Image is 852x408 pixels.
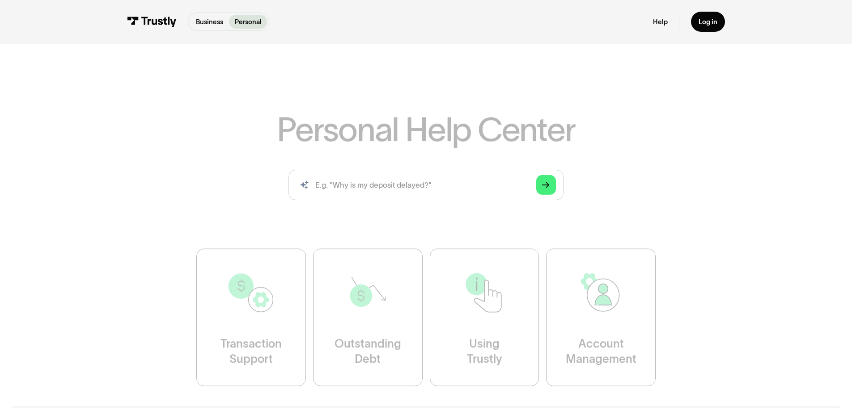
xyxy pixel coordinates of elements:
div: Log in [699,17,717,26]
img: Trustly Logo [127,17,176,27]
div: Account Management [566,337,636,367]
a: Log in [691,12,725,32]
a: Personal [229,15,267,29]
a: Help [653,17,668,26]
a: TransactionSupport [196,249,306,387]
input: search [288,170,564,200]
form: Search [288,170,564,200]
div: Transaction Support [220,337,282,367]
h1: Personal Help Center [277,113,575,146]
a: OutstandingDebt [313,249,423,387]
a: UsingTrustly [430,249,539,387]
p: Personal [235,17,262,27]
div: Outstanding Debt [335,337,401,367]
a: Business [190,15,229,29]
p: Business [196,17,223,27]
div: Using Trustly [466,337,502,367]
a: AccountManagement [546,249,656,387]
